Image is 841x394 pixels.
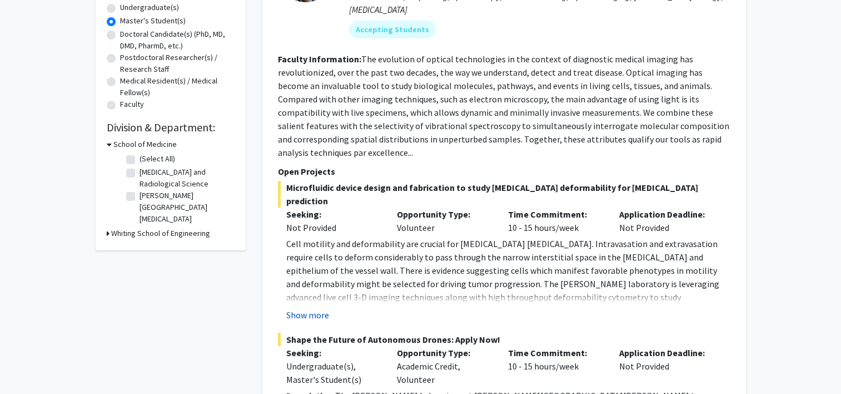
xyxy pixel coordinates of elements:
[611,208,722,234] div: Not Provided
[140,166,232,190] label: [MEDICAL_DATA] and Radiological Science
[611,346,722,386] div: Not Provided
[120,52,235,75] label: Postdoctoral Researcher(s) / Research Staff
[389,346,500,386] div: Academic Credit, Volunteer
[120,2,179,13] label: Undergraduate(s)
[286,237,730,317] p: Cell motility and deformability are crucial for [MEDICAL_DATA] [MEDICAL_DATA]. Intravasation and ...
[286,221,381,234] div: Not Provided
[107,121,235,134] h2: Division & Department:
[278,165,730,178] p: Open Projects
[120,15,186,27] label: Master's Student(s)
[349,21,436,38] mat-chip: Accepting Students
[500,346,611,386] div: 10 - 15 hours/week
[120,28,235,52] label: Doctoral Candidate(s) (PhD, MD, DMD, PharmD, etc.)
[120,98,144,110] label: Faculty
[619,208,714,221] p: Application Deadline:
[278,53,729,158] fg-read-more: The evolution of optical technologies in the context of diagnostic medical imaging has revolution...
[278,181,730,208] span: Microfluidic device design and fabrication to study [MEDICAL_DATA] deformability for [MEDICAL_DAT...
[286,308,329,322] button: Show more
[120,75,235,98] label: Medical Resident(s) / Medical Fellow(s)
[140,153,175,165] label: (Select All)
[113,139,177,150] h3: School of Medicine
[278,333,730,346] span: Shape the Future of Autonomous Drones: Apply Now!
[389,208,500,234] div: Volunteer
[111,228,210,239] h3: Whiting School of Engineering
[500,208,611,234] div: 10 - 15 hours/week
[8,344,47,386] iframe: Chat
[619,346,714,359] p: Application Deadline:
[278,53,361,65] b: Faculty Information:
[508,346,603,359] p: Time Commitment:
[508,208,603,221] p: Time Commitment:
[397,346,491,359] p: Opportunity Type:
[140,190,232,225] label: [PERSON_NAME][GEOGRAPHIC_DATA][MEDICAL_DATA]
[397,208,491,221] p: Opportunity Type:
[286,359,381,386] div: Undergraduate(s), Master's Student(s)
[286,346,381,359] p: Seeking:
[286,208,381,221] p: Seeking:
